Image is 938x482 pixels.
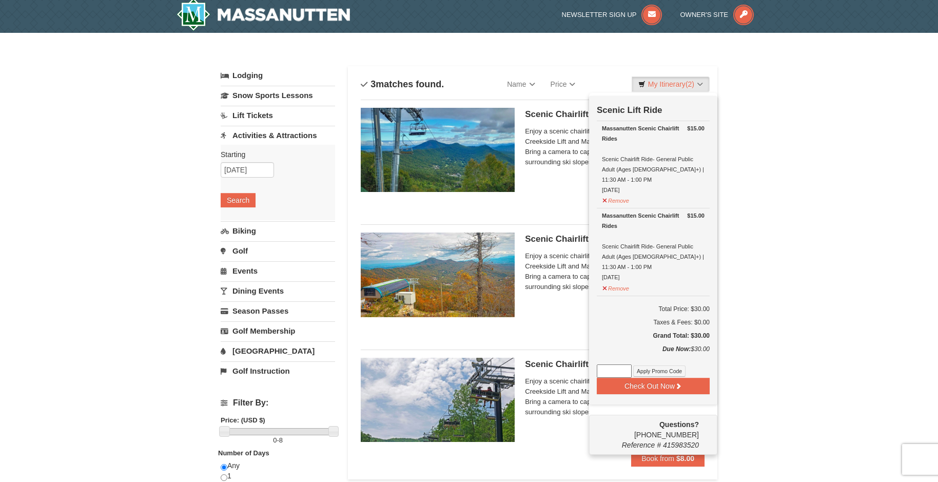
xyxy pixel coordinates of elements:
[499,74,542,94] a: Name
[663,441,699,449] span: 415983520
[361,108,515,192] img: 24896431-1-a2e2611b.jpg
[221,435,335,446] label: -
[562,11,662,18] a: Newsletter Sign Up
[221,193,256,207] button: Search
[361,233,515,317] img: 24896431-13-a88f1aaf.jpg
[273,436,277,444] span: 0
[221,126,335,145] a: Activities & Attractions
[602,193,630,206] button: Remove
[221,416,265,424] strong: Price: (USD $)
[221,149,327,160] label: Starting
[221,281,335,300] a: Dining Events
[361,358,515,442] img: 24896431-9-664d1467.jpg
[602,281,630,294] button: Remove
[361,79,444,89] h4: matches found.
[602,210,705,231] div: Massanutten Scenic Chairlift Rides
[221,321,335,340] a: Golf Membership
[221,106,335,125] a: Lift Tickets
[632,76,710,92] a: My Itinerary(2)
[597,419,699,439] span: [PHONE_NUMBER]
[218,449,269,457] strong: Number of Days
[221,398,335,408] h4: Filter By:
[680,11,754,18] a: Owner's Site
[686,80,694,88] span: (2)
[597,378,710,394] button: Check Out Now
[597,105,662,115] strong: Scenic Lift Ride
[602,123,705,195] div: Scenic Chairlift Ride- General Public Adult (Ages [DEMOGRAPHIC_DATA]+) | 11:30 AM - 1:00 PM [DATE]
[221,261,335,280] a: Events
[525,359,705,370] h5: Scenic Chairlift Ride | 1:00 PM - 2:30 PM
[633,365,686,377] button: Apply Promo Code
[659,420,699,429] strong: Questions?
[221,241,335,260] a: Golf
[221,221,335,240] a: Biking
[221,66,335,85] a: Lodging
[597,317,710,327] div: Taxes & Fees: $0.00
[525,126,705,167] span: Enjoy a scenic chairlift ride up Massanutten’s signature Creekside Lift and Massanutten's NEW Pea...
[622,441,661,449] span: Reference #
[641,454,674,462] span: Book from
[680,11,729,18] span: Owner's Site
[221,301,335,320] a: Season Passes
[525,376,705,417] span: Enjoy a scenic chairlift ride up Massanutten’s signature Creekside Lift and Massanutten's NEW Pea...
[602,210,705,282] div: Scenic Chairlift Ride- General Public Adult (Ages [DEMOGRAPHIC_DATA]+) | 11:30 AM - 1:00 PM [DATE]
[543,74,583,94] a: Price
[597,304,710,314] h6: Total Price: $30.00
[525,251,705,292] span: Enjoy a scenic chairlift ride up Massanutten’s signature Creekside Lift and Massanutten's NEW Pea...
[597,331,710,341] h5: Grand Total: $30.00
[525,234,705,244] h5: Scenic Chairlift Ride | 11:30 AM - 1:00 PM
[662,345,691,353] strong: Due Now:
[525,109,705,120] h5: Scenic Chairlift Ride | 10:00 AM - 11:30 AM
[221,341,335,360] a: [GEOGRAPHIC_DATA]
[562,11,637,18] span: Newsletter Sign Up
[676,454,694,462] strong: $8.00
[279,436,283,444] span: 8
[602,123,705,144] div: Massanutten Scenic Chairlift Rides
[370,79,376,89] span: 3
[597,344,710,364] div: $30.00
[221,86,335,105] a: Snow Sports Lessons
[221,361,335,380] a: Golf Instruction
[687,123,705,133] strong: $15.00
[631,450,705,467] button: Book from $8.00
[687,210,705,221] strong: $15.00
